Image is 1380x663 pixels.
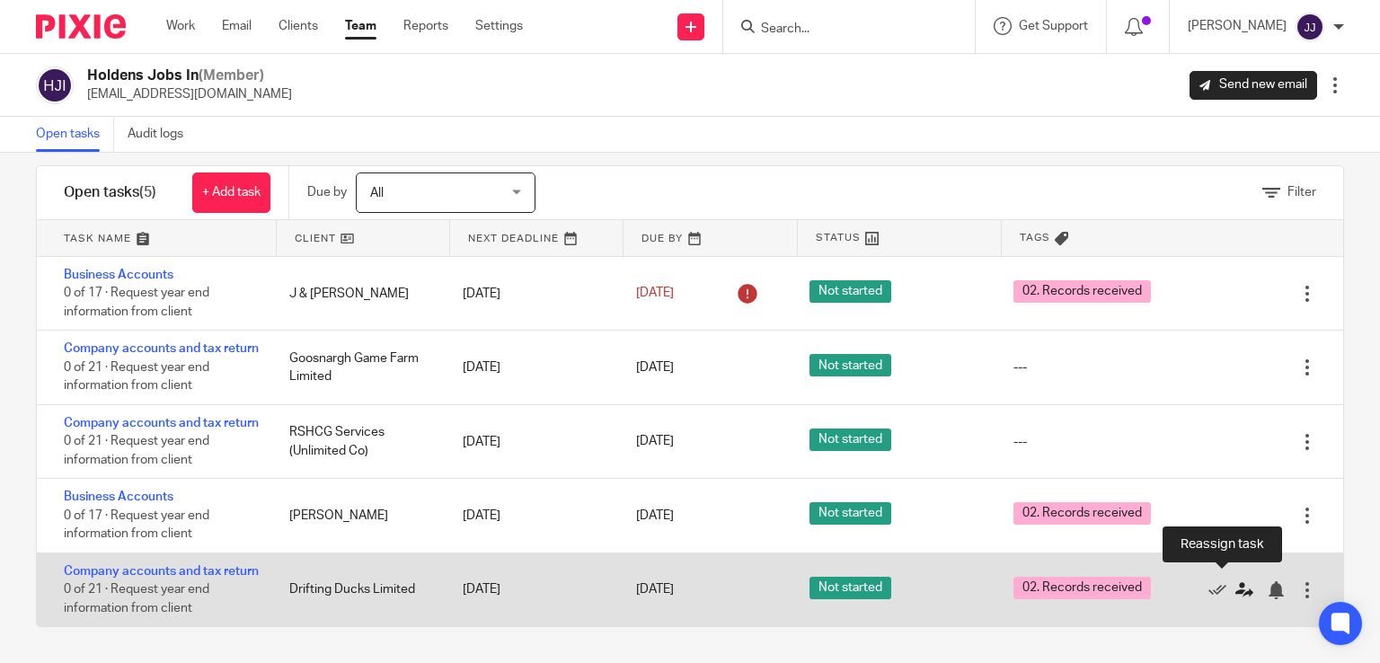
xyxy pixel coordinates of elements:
[271,571,445,607] div: Drifting Ducks Limited
[809,280,891,303] span: Not started
[271,498,445,534] div: [PERSON_NAME]
[64,417,259,429] a: Company accounts and tax return
[636,436,674,448] span: [DATE]
[445,571,618,607] div: [DATE]
[271,414,445,469] div: RSHCG Services (Unlimited Co)
[64,269,173,281] a: Business Accounts
[1188,17,1287,35] p: [PERSON_NAME]
[36,66,74,104] img: svg%3E
[222,17,252,35] a: Email
[128,117,197,152] a: Audit logs
[307,183,347,201] p: Due by
[445,498,618,534] div: [DATE]
[64,183,156,202] h1: Open tasks
[809,429,891,451] span: Not started
[36,117,114,152] a: Open tasks
[1013,433,1027,451] div: ---
[1019,20,1088,32] span: Get Support
[64,342,259,355] a: Company accounts and tax return
[36,14,126,39] img: Pixie
[64,491,173,503] a: Business Accounts
[1013,502,1151,525] span: 02. Records received
[759,22,921,38] input: Search
[87,66,292,85] h2: Holdens Jobs In
[1190,71,1317,100] a: Send new email
[445,424,618,460] div: [DATE]
[345,17,376,35] a: Team
[1013,280,1151,303] span: 02. Records received
[64,583,209,614] span: 0 of 21 · Request year end information from client
[87,85,292,103] p: [EMAIL_ADDRESS][DOMAIN_NAME]
[1020,230,1050,245] span: Tags
[1296,13,1324,41] img: svg%3E
[279,17,318,35] a: Clients
[636,361,674,374] span: [DATE]
[271,276,445,312] div: J & [PERSON_NAME]
[64,436,209,467] span: 0 of 21 · Request year end information from client
[64,361,209,393] span: 0 of 21 · Request year end information from client
[636,287,674,300] span: [DATE]
[166,17,195,35] a: Work
[816,230,861,245] span: Status
[809,354,891,376] span: Not started
[809,502,891,525] span: Not started
[271,340,445,395] div: Goosnargh Game Farm Limited
[139,185,156,199] span: (5)
[1287,186,1316,199] span: Filter
[636,584,674,597] span: [DATE]
[64,565,259,578] a: Company accounts and tax return
[199,68,264,83] span: (Member)
[192,172,270,213] a: + Add task
[1013,577,1151,599] span: 02. Records received
[809,577,891,599] span: Not started
[370,187,384,199] span: All
[1208,580,1235,598] a: Mark as done
[1013,358,1027,376] div: ---
[64,287,209,319] span: 0 of 17 · Request year end information from client
[403,17,448,35] a: Reports
[636,509,674,522] span: [DATE]
[445,276,618,312] div: [DATE]
[445,349,618,385] div: [DATE]
[64,509,209,541] span: 0 of 17 · Request year end information from client
[475,17,523,35] a: Settings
